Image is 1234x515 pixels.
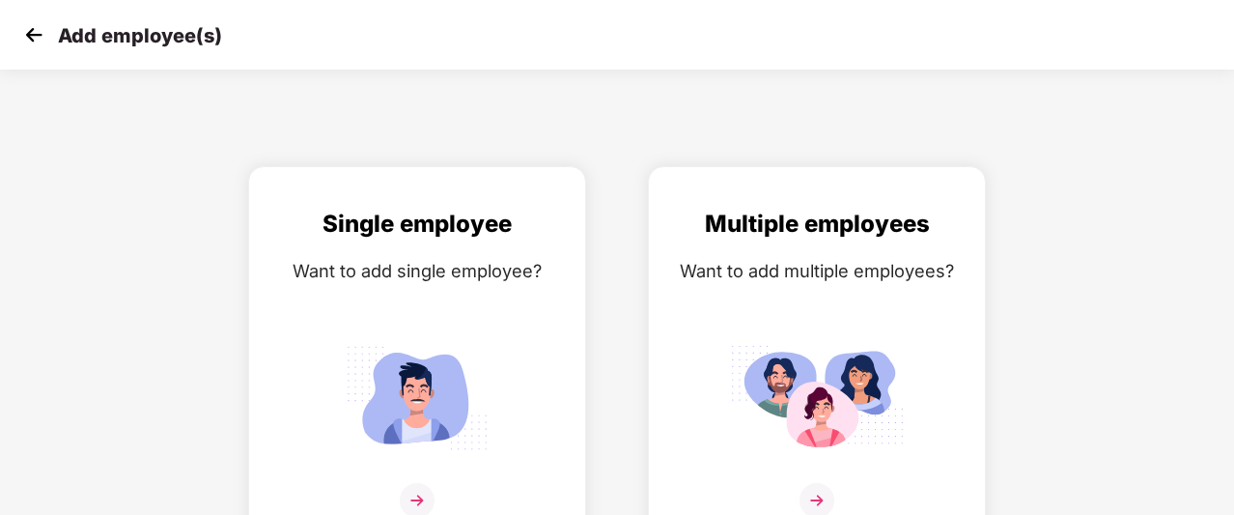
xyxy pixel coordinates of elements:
div: Multiple employees [668,206,966,243]
img: svg+xml;base64,PHN2ZyB4bWxucz0iaHR0cDovL3d3dy53My5vcmcvMjAwMC9zdmciIGlkPSJTaW5nbGVfZW1wbG95ZWUiIH... [330,337,504,458]
div: Want to add single employee? [268,257,566,285]
div: Want to add multiple employees? [668,257,966,285]
img: svg+xml;base64,PHN2ZyB4bWxucz0iaHR0cDovL3d3dy53My5vcmcvMjAwMC9zdmciIHdpZHRoPSIzMCIgaGVpZ2h0PSIzMC... [19,20,48,49]
p: Add employee(s) [58,24,222,47]
div: Single employee [268,206,566,243]
img: svg+xml;base64,PHN2ZyB4bWxucz0iaHR0cDovL3d3dy53My5vcmcvMjAwMC9zdmciIGlkPSJNdWx0aXBsZV9lbXBsb3llZS... [730,337,904,458]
